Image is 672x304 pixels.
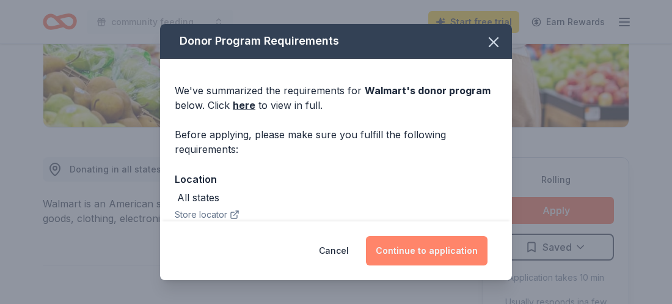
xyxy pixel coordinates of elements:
span: Walmart 's donor program [365,84,491,97]
a: here [233,98,255,113]
div: Location [175,171,497,187]
button: Store locator [175,207,239,222]
button: Cancel [319,236,349,265]
div: We've summarized the requirements for below. Click to view in full. [175,83,497,113]
div: Donor Program Requirements [160,24,512,59]
button: Continue to application [366,236,488,265]
div: All states [177,190,219,205]
div: Before applying, please make sure you fulfill the following requirements: [175,127,497,157]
